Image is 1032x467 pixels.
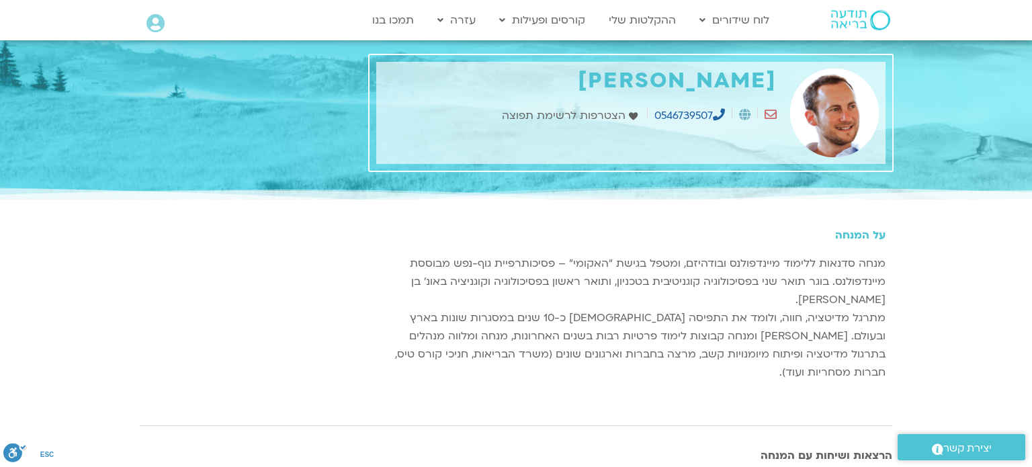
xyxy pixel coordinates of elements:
a: עזרה [431,7,482,33]
img: תודעה בריאה [831,10,890,30]
a: לוח שידורים [693,7,776,33]
a: תמכו בנו [365,7,421,33]
p: מנחה סדנאות ללימוד מיינדפולנס ובודהיזם, ומטפל בגישת “האקומי” – פסיכותרפיית גוף-נפש מבוססת מיינדפו... [376,255,886,382]
h1: [PERSON_NAME] [383,69,777,93]
a: הצטרפות לרשימת תפוצה [502,107,641,125]
h3: הרצאות ושיחות עם המנחה [140,450,892,462]
h5: על המנחה [376,229,886,241]
a: ההקלטות שלי [602,7,683,33]
span: הצטרפות לרשימת תפוצה [502,107,629,125]
a: קורסים ופעילות [492,7,592,33]
a: 0546739507 [654,108,725,123]
a: יצירת קשר [898,434,1025,460]
span: יצירת קשר [943,439,992,458]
